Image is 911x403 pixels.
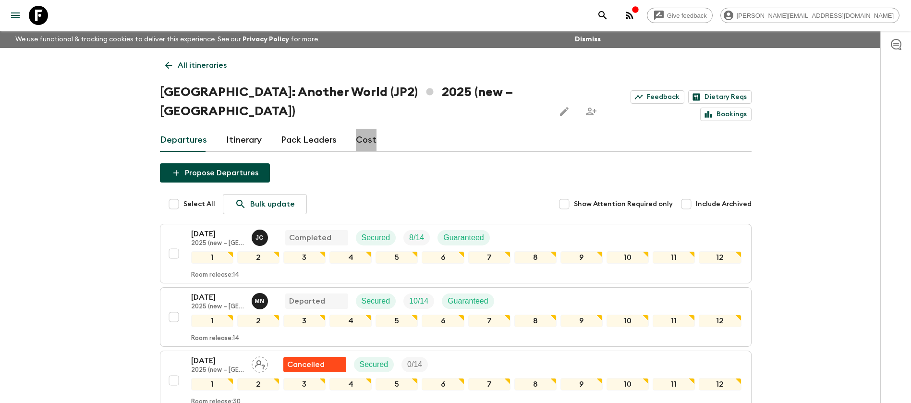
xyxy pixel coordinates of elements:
[226,129,262,152] a: Itinerary
[403,230,430,245] div: Trip Fill
[160,129,207,152] a: Departures
[514,378,557,391] div: 8
[237,315,279,327] div: 2
[593,6,612,25] button: search adventures
[409,295,428,307] p: 10 / 14
[362,232,390,244] p: Secured
[360,359,389,370] p: Secured
[178,60,227,71] p: All itineraries
[250,198,295,210] p: Bulk update
[582,102,601,121] span: Share this itinerary
[283,251,326,264] div: 3
[356,293,396,309] div: Secured
[696,199,752,209] span: Include Archived
[607,378,649,391] div: 10
[653,251,695,264] div: 11
[407,359,422,370] p: 0 / 14
[160,56,232,75] a: All itineraries
[376,315,418,327] div: 5
[191,355,244,366] p: [DATE]
[560,315,603,327] div: 9
[731,12,899,19] span: [PERSON_NAME][EMAIL_ADDRESS][DOMAIN_NAME]
[468,315,510,327] div: 7
[356,230,396,245] div: Secured
[287,359,325,370] p: Cancelled
[560,378,603,391] div: 9
[252,232,270,240] span: Juno Choi
[191,378,233,391] div: 1
[252,359,268,367] span: Assign pack leader
[688,90,752,104] a: Dietary Reqs
[243,36,289,43] a: Privacy Policy
[191,228,244,240] p: [DATE]
[237,378,279,391] div: 2
[443,232,484,244] p: Guaranteed
[191,366,244,374] p: 2025 (new – [GEOGRAPHIC_DATA])
[699,251,741,264] div: 12
[514,315,557,327] div: 8
[448,295,488,307] p: Guaranteed
[160,163,270,183] button: Propose Departures
[376,378,418,391] div: 5
[160,224,752,283] button: [DATE]2025 (new – [GEOGRAPHIC_DATA])Juno ChoiCompletedSecuredTrip FillGuaranteed123456789101112Ro...
[555,102,574,121] button: Edit this itinerary
[237,251,279,264] div: 2
[252,296,270,304] span: Maho Nagareda
[191,315,233,327] div: 1
[653,315,695,327] div: 11
[422,251,464,264] div: 6
[283,378,326,391] div: 3
[183,199,215,209] span: Select All
[422,315,464,327] div: 6
[329,315,372,327] div: 4
[191,292,244,303] p: [DATE]
[700,108,752,121] a: Bookings
[376,251,418,264] div: 5
[699,378,741,391] div: 12
[607,315,649,327] div: 10
[409,232,424,244] p: 8 / 14
[12,31,323,48] p: We use functional & tracking cookies to deliver this experience. See our for more.
[329,378,372,391] div: 4
[289,295,325,307] p: Departed
[354,357,394,372] div: Secured
[329,251,372,264] div: 4
[191,303,244,311] p: 2025 (new – [GEOGRAPHIC_DATA])
[607,251,649,264] div: 10
[720,8,899,23] div: [PERSON_NAME][EMAIL_ADDRESS][DOMAIN_NAME]
[160,83,547,121] h1: [GEOGRAPHIC_DATA]: Another World (JP2) 2025 (new – [GEOGRAPHIC_DATA])
[468,251,510,264] div: 7
[699,315,741,327] div: 12
[223,194,307,214] a: Bulk update
[572,33,603,46] button: Dismiss
[281,129,337,152] a: Pack Leaders
[647,8,713,23] a: Give feedback
[362,295,390,307] p: Secured
[191,271,239,279] p: Room release: 14
[662,12,712,19] span: Give feedback
[403,293,434,309] div: Trip Fill
[574,199,673,209] span: Show Attention Required only
[160,287,752,347] button: [DATE]2025 (new – [GEOGRAPHIC_DATA])Maho NagaredaDepartedSecuredTrip FillGuaranteed12345678910111...
[191,335,239,342] p: Room release: 14
[289,232,331,244] p: Completed
[401,357,428,372] div: Trip Fill
[356,129,377,152] a: Cost
[6,6,25,25] button: menu
[283,315,326,327] div: 3
[468,378,510,391] div: 7
[514,251,557,264] div: 8
[191,240,244,247] p: 2025 (new – [GEOGRAPHIC_DATA])
[560,251,603,264] div: 9
[631,90,684,104] a: Feedback
[653,378,695,391] div: 11
[191,251,233,264] div: 1
[283,357,346,372] div: Flash Pack cancellation
[422,378,464,391] div: 6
